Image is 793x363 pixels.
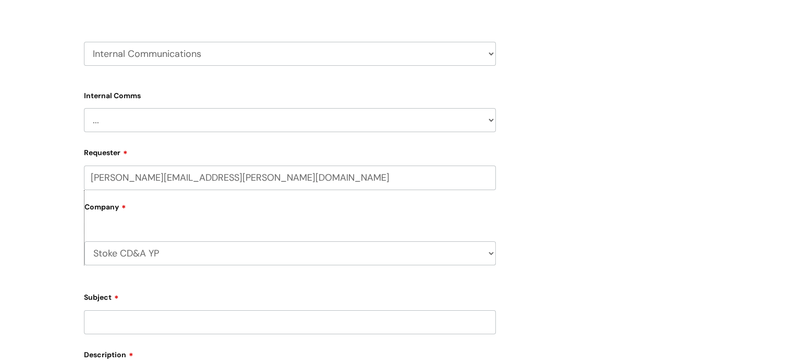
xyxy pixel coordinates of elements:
[84,199,496,223] label: Company
[84,347,496,359] label: Description
[84,289,496,302] label: Subject
[84,166,496,190] input: Email
[84,145,496,157] label: Requester
[84,89,496,100] label: Internal Comms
